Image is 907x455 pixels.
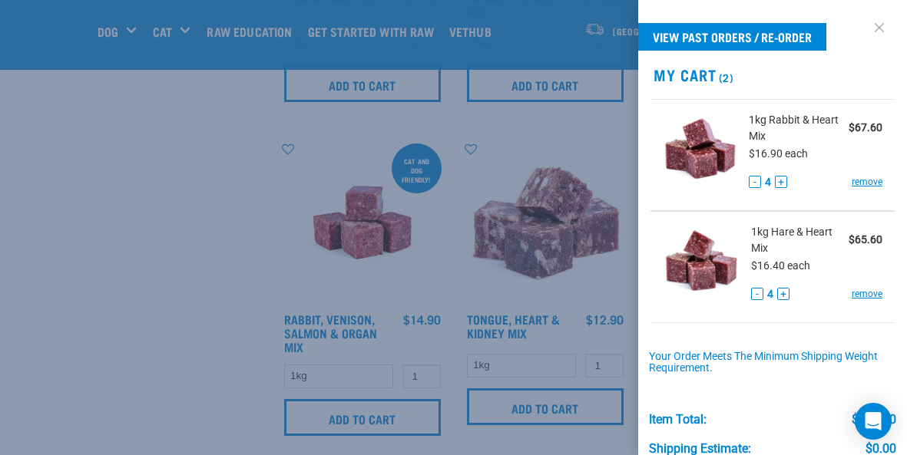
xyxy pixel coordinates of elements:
[663,224,740,303] img: Hare & Heart Mix
[765,174,771,190] span: 4
[663,112,737,191] img: Rabbit & Heart Mix
[749,147,808,160] span: $16.90 each
[852,413,896,427] div: $126.40
[717,74,734,80] span: (2)
[751,259,810,272] span: $16.40 each
[749,176,761,188] button: -
[852,287,882,301] a: remove
[855,403,892,440] div: Open Intercom Messenger
[649,351,897,375] div: Your order meets the minimum shipping weight requirement.
[751,224,849,256] span: 1kg Hare & Heart Mix
[849,121,882,134] strong: $67.60
[649,413,707,427] div: Item Total:
[638,66,907,84] h2: My Cart
[777,288,789,300] button: +
[751,288,763,300] button: -
[849,233,882,246] strong: $65.60
[767,286,773,302] span: 4
[852,175,882,189] a: remove
[638,23,826,51] a: View past orders / re-order
[775,176,787,188] button: +
[749,112,849,144] span: 1kg Rabbit & Heart Mix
